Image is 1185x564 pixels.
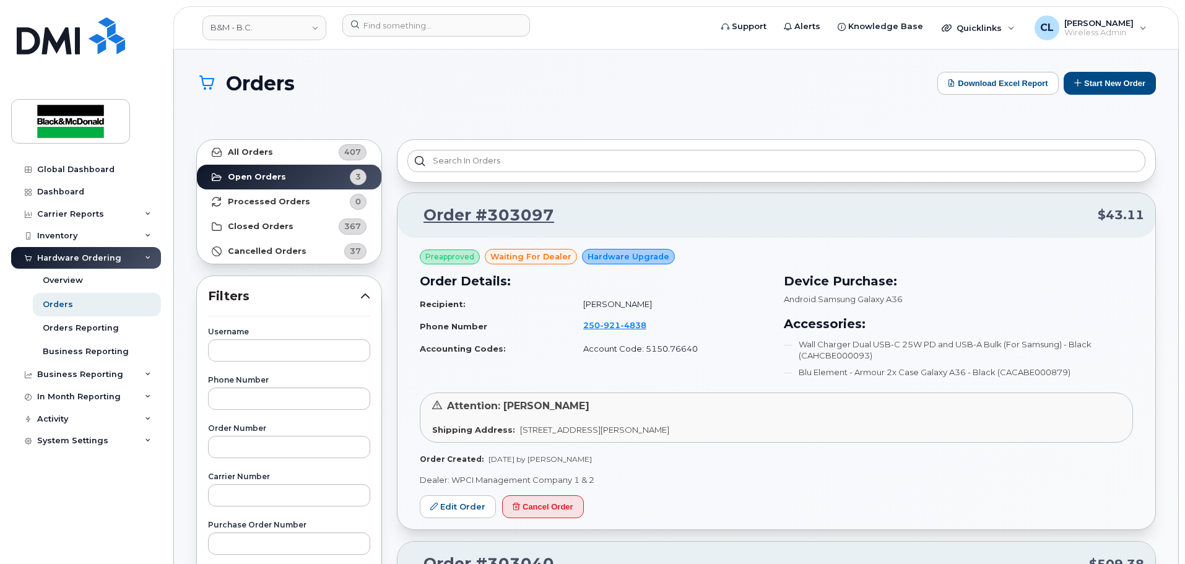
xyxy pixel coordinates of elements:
[208,521,370,529] label: Purchase Order Number
[228,172,286,182] strong: Open Orders
[583,320,646,330] span: 250
[490,251,571,262] span: waiting for dealer
[208,287,360,305] span: Filters
[409,204,554,227] a: Order #303097
[520,425,669,435] span: [STREET_ADDRESS][PERSON_NAME]
[197,239,381,264] a: Cancelled Orders37
[420,299,466,309] strong: Recipient:
[355,171,361,183] span: 3
[420,272,769,290] h3: Order Details:
[583,320,661,330] a: 2509214838
[344,220,361,232] span: 367
[447,400,589,412] span: Attention: [PERSON_NAME]
[620,320,646,330] span: 4838
[344,146,361,158] span: 407
[407,150,1145,172] input: Search in orders
[432,425,515,435] strong: Shipping Address:
[420,454,484,464] strong: Order Created:
[208,473,370,480] label: Carrier Number
[784,339,1133,362] li: Wall Charger Dual USB-C 25W PD and USB-A Bulk (For Samsung) - Black (CAHCBE000093)
[588,251,669,262] span: Hardware Upgrade
[208,425,370,432] label: Order Number
[488,454,592,464] span: [DATE] by [PERSON_NAME]
[572,293,769,315] td: [PERSON_NAME]
[208,328,370,336] label: Username
[1064,72,1156,95] button: Start New Order
[420,321,487,331] strong: Phone Number
[502,495,584,518] button: Cancel Order
[208,376,370,384] label: Phone Number
[784,294,903,304] span: Android Samsung Galaxy A36
[228,222,293,232] strong: Closed Orders
[197,165,381,189] a: Open Orders3
[1098,206,1144,224] span: $43.11
[197,214,381,239] a: Closed Orders367
[228,246,306,256] strong: Cancelled Orders
[197,140,381,165] a: All Orders407
[784,272,1133,290] h3: Device Purchase:
[425,251,474,262] span: Preapproved
[350,245,361,257] span: 37
[784,367,1133,378] li: Blu Element - Armour 2x Case Galaxy A36 - Black (CACABE000879)
[420,474,1133,486] p: Dealer: WPCI Management Company 1 & 2
[226,72,295,94] span: Orders
[600,320,620,330] span: 921
[572,338,769,360] td: Account Code: 5150.76640
[420,495,496,518] a: Edit Order
[355,196,361,207] span: 0
[784,315,1133,333] h3: Accessories:
[228,197,310,207] strong: Processed Orders
[937,72,1059,95] button: Download Excel Report
[197,189,381,214] a: Processed Orders0
[420,344,506,354] strong: Accounting Codes:
[228,147,273,157] strong: All Orders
